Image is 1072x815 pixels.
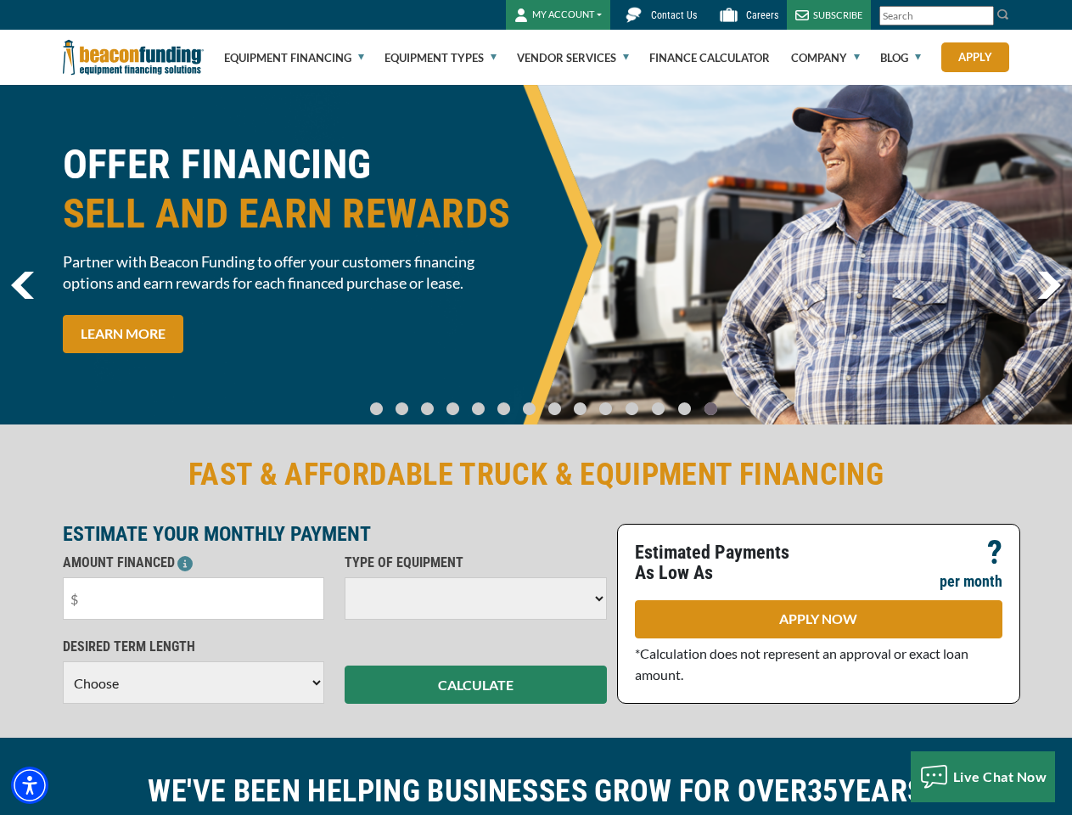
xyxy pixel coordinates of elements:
[63,315,183,353] a: LEARN MORE OFFER FINANCINGSELL AND EARN REWARDS
[545,402,565,416] a: Go To Slide 7
[418,402,438,416] a: Go To Slide 2
[1037,272,1061,299] img: Right Navigator
[635,542,809,583] p: Estimated Payments As Low As
[700,402,721,416] a: Go To Slide 13
[570,402,591,416] a: Go To Slide 8
[63,189,526,239] span: SELL AND EARN REWARDS
[621,402,643,416] a: Go To Slide 10
[596,402,616,416] a: Go To Slide 9
[63,553,325,573] p: AMOUNT FINANCED
[345,553,607,573] p: TYPE OF EQUIPMENT
[519,402,540,416] a: Go To Slide 6
[384,31,497,85] a: Equipment Types
[976,9,990,23] a: Clear search text
[11,767,48,804] div: Accessibility Menu
[649,31,770,85] a: Finance Calculator
[63,772,1010,811] h2: WE'VE BEEN HELPING BUSINESSES GROW FOR OVER YEARS
[11,272,34,299] a: previous
[674,402,695,416] a: Go To Slide 12
[635,600,1002,638] a: APPLY NOW
[746,9,778,21] span: Careers
[635,645,968,683] span: *Calculation does not represent an approval or exact loan amount.
[63,30,204,85] img: Beacon Funding Corporation logo
[880,31,921,85] a: Blog
[63,524,607,544] p: ESTIMATE YOUR MONTHLY PAYMENT
[63,577,325,620] input: $
[63,455,1010,494] h2: FAST & AFFORDABLE TRUCK & EQUIPMENT FINANCING
[791,31,860,85] a: Company
[996,8,1010,21] img: Search
[469,402,489,416] a: Go To Slide 4
[367,402,387,416] a: Go To Slide 0
[224,31,364,85] a: Equipment Financing
[651,9,697,21] span: Contact Us
[63,251,526,294] span: Partner with Beacon Funding to offer your customers financing options and earn rewards for each f...
[11,272,34,299] img: Left Navigator
[879,6,994,25] input: Search
[494,402,514,416] a: Go To Slide 5
[940,571,1002,592] p: per month
[63,140,526,239] h1: OFFER FINANCING
[911,751,1056,802] button: Live Chat Now
[345,666,607,704] button: CALCULATE
[517,31,629,85] a: Vendor Services
[1037,272,1061,299] a: next
[63,637,325,657] p: DESIRED TERM LENGTH
[392,402,413,416] a: Go To Slide 1
[443,402,463,416] a: Go To Slide 3
[807,773,839,809] span: 35
[941,42,1009,72] a: Apply
[648,402,669,416] a: Go To Slide 11
[953,768,1047,784] span: Live Chat Now
[987,542,1002,563] p: ?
